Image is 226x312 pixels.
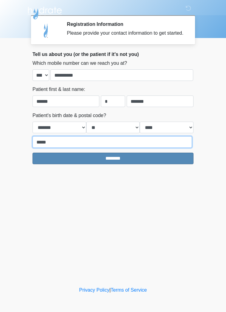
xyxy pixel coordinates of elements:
div: Please provide your contact information to get started. [67,29,184,37]
a: Privacy Policy [79,287,110,293]
img: Agent Avatar [37,21,55,40]
h2: Tell us about you (or the patient if it's not you) [33,51,193,57]
a: | [109,287,111,293]
a: Terms of Service [111,287,147,293]
label: Patient's birth date & postal code? [33,112,106,119]
label: Which mobile number can we reach you at? [33,60,127,67]
label: Patient first & last name: [33,86,85,93]
img: Hydrate IV Bar - Scottsdale Logo [26,5,63,20]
